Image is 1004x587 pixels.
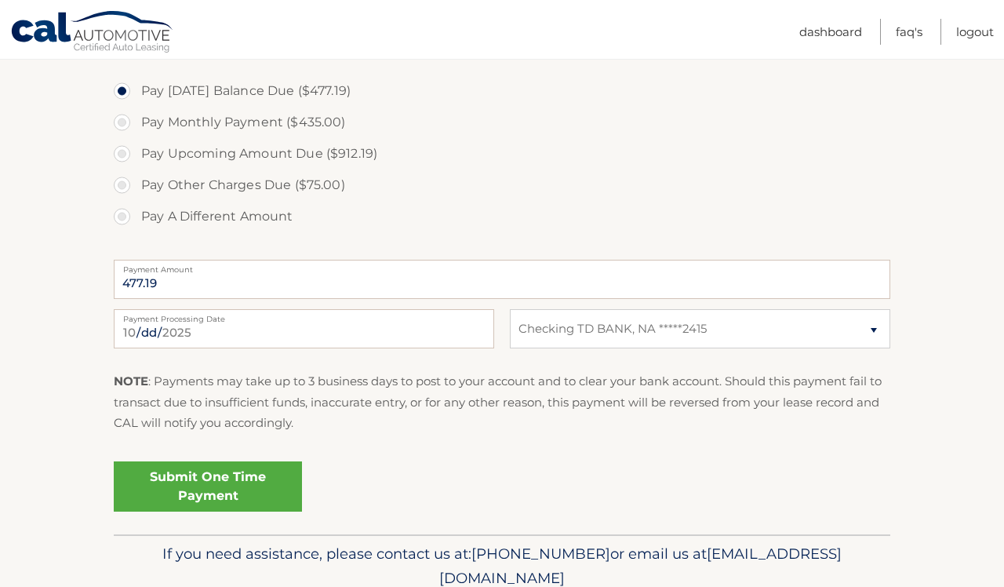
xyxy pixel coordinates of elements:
p: : Payments may take up to 3 business days to post to your account and to clear your bank account.... [114,371,890,433]
a: Logout [956,19,994,45]
label: Pay [DATE] Balance Due ($477.19) [114,75,890,107]
a: Cal Automotive [10,10,175,56]
input: Payment Date [114,309,494,348]
strong: NOTE [114,374,148,388]
label: Pay Other Charges Due ($75.00) [114,170,890,201]
label: Pay Upcoming Amount Due ($912.19) [114,138,890,170]
span: [PHONE_NUMBER] [471,545,610,563]
label: Payment Amount [114,260,890,272]
label: Payment Processing Date [114,309,494,322]
a: Submit One Time Payment [114,461,302,512]
input: Payment Amount [114,260,890,299]
label: Pay Monthly Payment ($435.00) [114,107,890,138]
a: Dashboard [799,19,862,45]
label: Pay A Different Amount [114,201,890,232]
a: FAQ's [896,19,922,45]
